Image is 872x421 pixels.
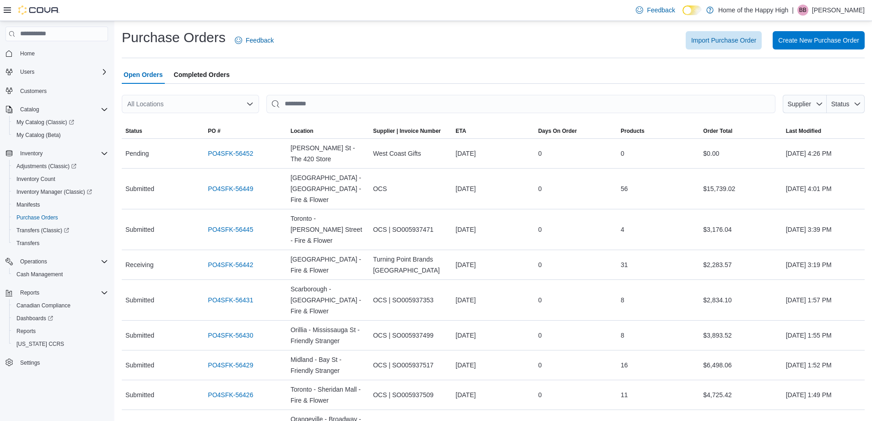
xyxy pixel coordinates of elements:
[9,198,112,211] button: Manifests
[452,291,534,309] div: [DATE]
[5,43,108,393] nav: Complex example
[452,386,534,404] div: [DATE]
[13,326,108,337] span: Reports
[699,256,782,274] div: $2,283.57
[369,250,452,279] div: Turning Point Brands [GEOGRAPHIC_DATA]
[786,127,821,135] span: Last Modified
[16,66,108,77] span: Users
[699,386,782,404] div: $4,725.42
[16,214,58,221] span: Purchase Orders
[13,238,43,249] a: Transfers
[16,240,39,247] span: Transfers
[538,295,542,306] span: 0
[9,338,112,350] button: [US_STATE] CCRS
[20,50,35,57] span: Home
[125,148,149,159] span: Pending
[20,106,39,113] span: Catalog
[174,66,230,84] span: Completed Orders
[703,127,732,135] span: Order Total
[369,326,452,344] div: OCS | SO005937499
[452,326,534,344] div: [DATE]
[369,356,452,374] div: OCS | SO005937517
[9,211,112,224] button: Purchase Orders
[16,175,55,183] span: Inventory Count
[291,254,366,276] span: [GEOGRAPHIC_DATA] - Fire & Flower
[535,124,617,138] button: Days On Order
[16,201,40,208] span: Manifests
[13,186,108,197] span: Inventory Manager (Classic)
[621,148,624,159] span: 0
[369,144,452,163] div: West Coast Gifts
[621,259,628,270] span: 31
[16,357,43,368] a: Settings
[699,326,782,344] div: $3,893.52
[291,324,366,346] span: Orillia - Mississauga St - Friendly Stranger
[208,389,253,400] a: PO4SFK-56426
[122,124,204,138] button: Status
[208,259,253,270] a: PO4SFK-56442
[291,172,366,205] span: [GEOGRAPHIC_DATA] - [GEOGRAPHIC_DATA] - Fire & Flower
[125,224,154,235] span: Submitted
[538,224,542,235] span: 0
[16,256,51,267] button: Operations
[16,302,70,309] span: Canadian Compliance
[16,48,108,59] span: Home
[831,100,850,108] span: Status
[699,180,782,198] div: $15,739.02
[792,5,794,16] p: |
[9,224,112,237] a: Transfers (Classic)
[208,127,220,135] span: PO #
[13,269,66,280] a: Cash Management
[287,124,369,138] button: Location
[617,124,699,138] button: Products
[291,384,366,406] span: Toronto - Sheridan Mall - Fire & Flower
[452,180,534,198] div: [DATE]
[13,212,108,223] span: Purchase Orders
[9,116,112,129] a: My Catalog (Classic)
[452,356,534,374] div: [DATE]
[13,199,43,210] a: Manifests
[621,389,628,400] span: 11
[20,150,43,157] span: Inventory
[13,174,59,185] a: Inventory Count
[778,36,859,45] span: Create New Purchase Order
[699,144,782,163] div: $0.00
[122,28,226,47] h1: Purchase Orders
[9,312,112,325] a: Dashboards
[16,148,46,159] button: Inventory
[13,117,108,128] span: My Catalog (Classic)
[699,291,782,309] div: $2,834.10
[231,31,277,49] a: Feedback
[13,186,96,197] a: Inventory Manager (Classic)
[452,144,534,163] div: [DATE]
[621,127,645,135] span: Products
[9,237,112,250] button: Transfers
[246,100,254,108] button: Open list of options
[13,313,108,324] span: Dashboards
[266,95,775,113] input: This is a search bar. After typing your query, hit enter to filter the results lower in the page.
[788,100,811,108] span: Supplier
[538,259,542,270] span: 0
[16,66,38,77] button: Users
[9,299,112,312] button: Canadian Compliance
[13,161,80,172] a: Adjustments (Classic)
[291,284,366,317] span: Scarborough - [GEOGRAPHIC_DATA] - Fire & Flower
[782,220,865,239] div: [DATE] 3:39 PM
[9,160,112,173] a: Adjustments (Classic)
[208,295,253,306] a: PO4SFK-56431
[13,225,73,236] a: Transfers (Classic)
[699,124,782,138] button: Order Total
[18,5,60,15] img: Cova
[699,220,782,239] div: $3,176.04
[621,224,624,235] span: 4
[16,163,76,170] span: Adjustments (Classic)
[9,129,112,142] button: My Catalog (Beta)
[13,174,108,185] span: Inventory Count
[16,340,64,348] span: [US_STATE] CCRS
[13,130,65,141] a: My Catalog (Beta)
[125,295,154,306] span: Submitted
[125,127,142,135] span: Status
[13,300,108,311] span: Canadian Compliance
[452,124,534,138] button: ETA
[647,5,675,15] span: Feedback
